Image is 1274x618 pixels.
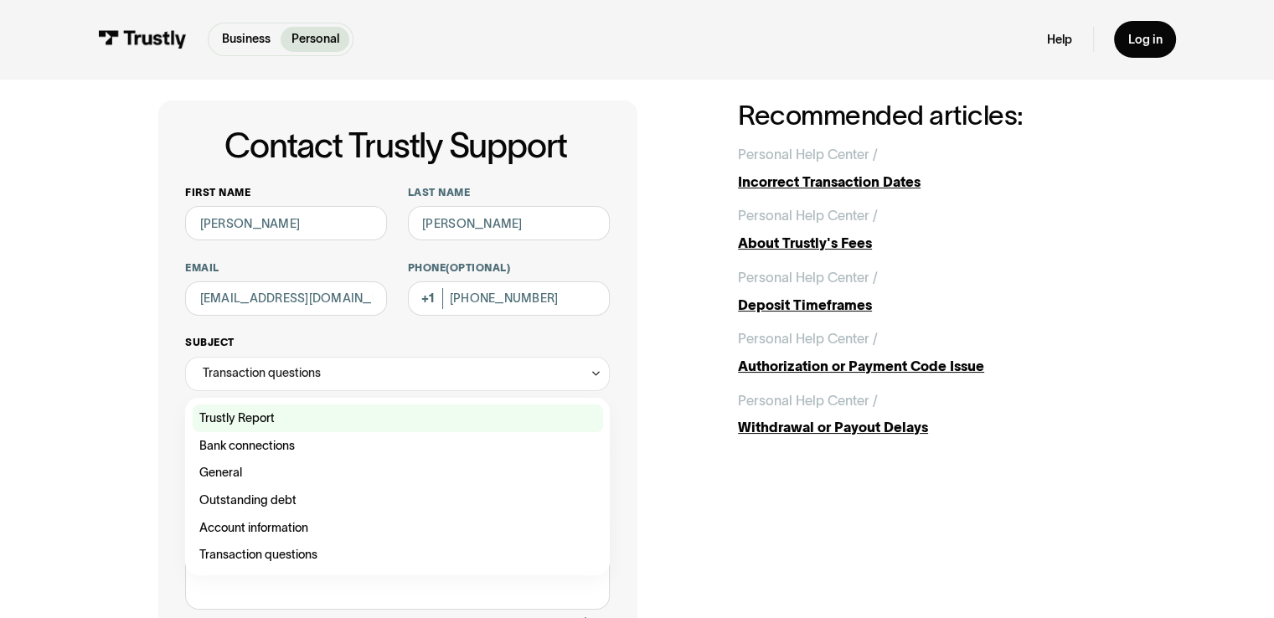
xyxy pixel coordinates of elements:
[738,328,878,349] div: Personal Help Center /
[1047,32,1072,48] a: Help
[199,435,295,456] span: Bank connections
[738,417,1116,438] div: Withdrawal or Payout Delays
[185,357,609,391] div: Transaction questions
[281,27,349,52] a: Personal
[738,172,1116,193] div: Incorrect Transaction Dates
[185,261,387,275] label: Email
[408,186,610,199] label: Last name
[738,205,1116,253] a: Personal Help Center /About Trustly's Fees
[98,30,187,49] img: Trustly Logo
[446,262,510,273] span: (Optional)
[738,328,1116,376] a: Personal Help Center /Authorization or Payment Code Issue
[738,356,1116,377] div: Authorization or Payment Code Issue
[738,233,1116,254] div: About Trustly's Fees
[185,336,609,349] label: Subject
[199,544,317,565] span: Transaction questions
[738,205,878,226] div: Personal Help Center /
[185,186,387,199] label: First name
[185,391,609,575] nav: Transaction questions
[408,261,610,275] label: Phone
[738,144,1116,192] a: Personal Help Center /Incorrect Transaction Dates
[1114,21,1176,57] a: Log in
[1127,32,1162,48] div: Log in
[199,490,297,511] span: Outstanding debt
[185,281,387,316] input: alex@mail.com
[738,390,1116,438] a: Personal Help Center /Withdrawal or Payout Delays
[199,518,308,538] span: Account information
[185,206,387,240] input: Alex
[199,462,242,483] span: General
[738,390,878,411] div: Personal Help Center /
[738,144,878,165] div: Personal Help Center /
[738,267,878,288] div: Personal Help Center /
[291,30,339,48] p: Personal
[212,27,281,52] a: Business
[222,30,271,48] p: Business
[182,127,609,165] h1: Contact Trustly Support
[408,206,610,240] input: Howard
[738,100,1116,131] h2: Recommended articles:
[408,281,610,316] input: (555) 555-5555
[738,295,1116,316] div: Deposit Timeframes
[199,408,275,429] span: Trustly Report
[203,363,321,384] div: Transaction questions
[738,267,1116,315] a: Personal Help Center /Deposit Timeframes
